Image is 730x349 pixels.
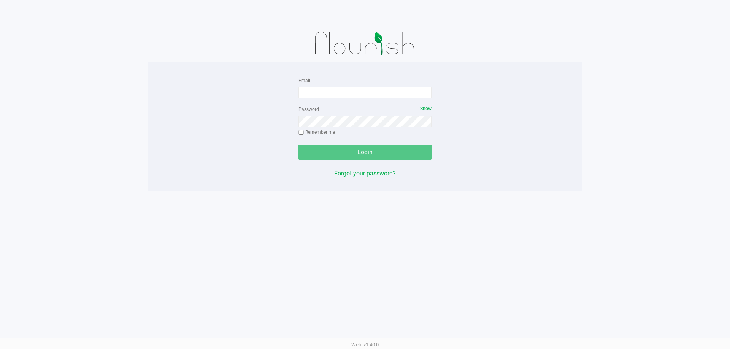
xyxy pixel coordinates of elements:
button: Forgot your password? [334,169,396,178]
input: Remember me [298,130,304,135]
label: Email [298,77,310,84]
span: Web: v1.40.0 [351,342,379,347]
label: Password [298,106,319,113]
label: Remember me [298,129,335,136]
span: Show [420,106,432,111]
